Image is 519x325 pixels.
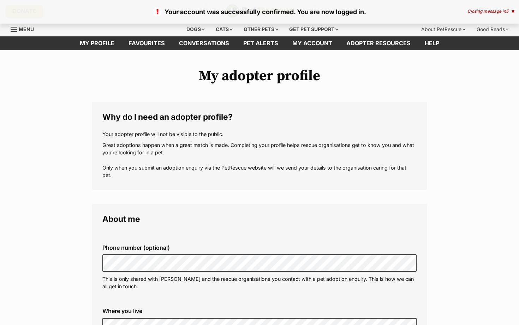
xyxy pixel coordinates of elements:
[102,141,417,179] p: Great adoptions happen when a great match is made. Completing your profile helps rescue organisat...
[102,130,417,138] p: Your adopter profile will not be visible to the public.
[236,36,285,50] a: Pet alerts
[19,26,34,32] span: Menu
[121,36,172,50] a: Favourites
[102,275,417,290] p: This is only shared with [PERSON_NAME] and the rescue organisations you contact with a pet adopti...
[416,22,470,36] div: About PetRescue
[11,22,39,35] a: Menu
[92,68,427,84] h1: My adopter profile
[73,36,121,50] a: My profile
[102,244,417,251] label: Phone number (optional)
[181,22,210,36] div: Dogs
[418,36,446,50] a: Help
[92,102,427,190] fieldset: Why do I need an adopter profile?
[285,36,339,50] a: My account
[102,308,417,314] label: Where you live
[102,214,417,224] legend: About me
[172,36,236,50] a: conversations
[472,22,514,36] div: Good Reads
[339,36,418,50] a: Adopter resources
[102,112,417,122] legend: Why do I need an adopter profile?
[239,22,283,36] div: Other pets
[211,22,238,36] div: Cats
[284,22,343,36] div: Get pet support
